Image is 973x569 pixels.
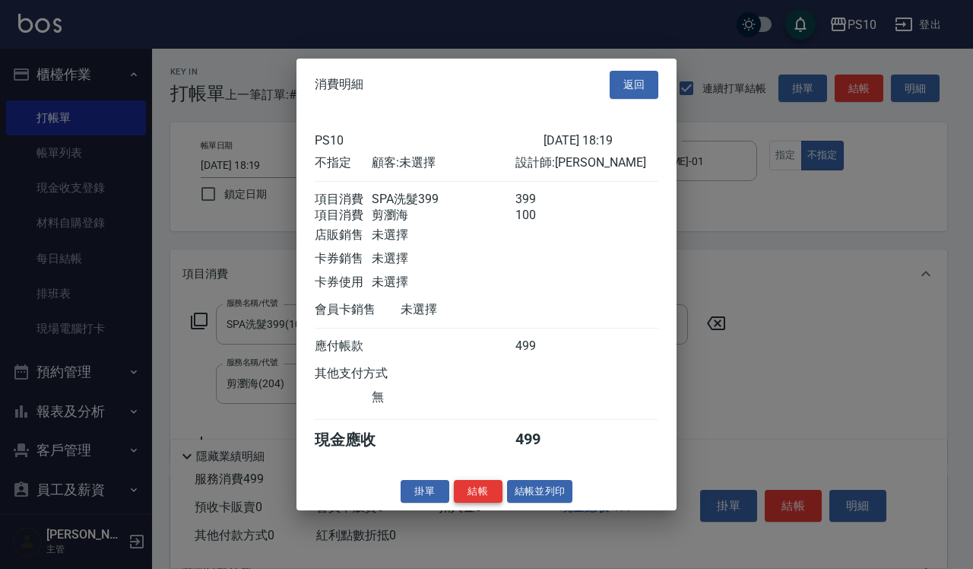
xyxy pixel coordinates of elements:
[315,132,544,147] div: PS10
[315,429,401,450] div: 現金應收
[315,250,372,266] div: 卡券銷售
[315,338,372,354] div: 應付帳款
[315,154,372,170] div: 不指定
[372,250,515,266] div: 未選擇
[372,154,515,170] div: 顧客: 未選擇
[372,274,515,290] div: 未選擇
[315,227,372,243] div: 店販銷售
[515,429,572,450] div: 499
[315,365,429,381] div: 其他支付方式
[372,389,515,405] div: 無
[372,207,515,223] div: 剪瀏海
[401,301,544,317] div: 未選擇
[315,274,372,290] div: 卡券使用
[454,479,502,503] button: 結帳
[515,207,572,223] div: 100
[610,71,658,99] button: 返回
[372,191,515,207] div: SPA洗髮399
[315,207,372,223] div: 項目消費
[315,301,401,317] div: 會員卡銷售
[544,132,658,147] div: [DATE] 18:19
[515,338,572,354] div: 499
[515,154,658,170] div: 設計師: [PERSON_NAME]
[401,479,449,503] button: 掛單
[372,227,515,243] div: 未選擇
[315,191,372,207] div: 項目消費
[515,191,572,207] div: 399
[507,479,573,503] button: 結帳並列印
[315,77,363,92] span: 消費明細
